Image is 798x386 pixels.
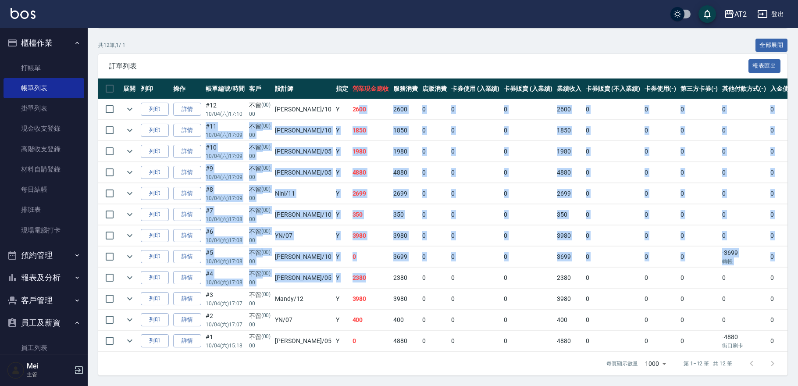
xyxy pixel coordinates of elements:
[249,131,271,139] p: 00
[249,194,271,202] p: 00
[27,362,71,371] h5: Mei
[123,334,136,347] button: expand row
[98,41,125,49] p: 共 12 筆, 1 / 1
[203,141,247,162] td: #10
[642,141,678,162] td: 0
[502,225,555,246] td: 0
[206,257,245,265] p: 10/04 (六) 17:08
[642,79,678,99] th: 卡券使用(-)
[334,289,350,309] td: Y
[720,310,768,330] td: 0
[391,162,420,183] td: 4880
[642,162,678,183] td: 0
[720,141,768,162] td: 0
[273,79,333,99] th: 設計師
[261,290,271,300] p: (00)
[642,225,678,246] td: 0
[502,99,555,120] td: 0
[350,141,392,162] td: 1980
[584,331,642,351] td: 0
[261,269,271,279] p: (00)
[261,101,271,110] p: (00)
[4,266,84,289] button: 報表及分析
[206,131,245,139] p: 10/04 (六) 17:09
[141,166,169,179] button: 列印
[109,62,748,71] span: 訂單列表
[123,250,136,263] button: expand row
[273,331,333,351] td: [PERSON_NAME] /05
[449,141,502,162] td: 0
[584,183,642,204] td: 0
[249,342,271,350] p: 00
[449,225,502,246] td: 0
[4,220,84,240] a: 現場電腦打卡
[350,289,392,309] td: 3980
[642,247,678,267] td: 0
[754,6,787,22] button: 登出
[748,59,781,73] button: 報表匯出
[4,58,84,78] a: 打帳單
[555,99,584,120] td: 2600
[420,247,449,267] td: 0
[449,247,502,267] td: 0
[273,141,333,162] td: [PERSON_NAME] /05
[391,289,420,309] td: 3980
[584,79,642,99] th: 卡券販賣 (不入業績)
[123,292,136,305] button: expand row
[350,183,392,204] td: 2699
[261,143,271,152] p: (00)
[391,79,420,99] th: 服務消費
[502,247,555,267] td: 0
[203,204,247,225] td: #7
[555,162,584,183] td: 4880
[173,229,201,243] a: 詳情
[249,122,271,131] div: 不留
[502,141,555,162] td: 0
[449,183,502,204] td: 0
[391,268,420,288] td: 2380
[584,225,642,246] td: 0
[249,110,271,118] p: 00
[642,268,678,288] td: 0
[678,141,720,162] td: 0
[203,310,247,330] td: #2
[203,79,247,99] th: 帳單編號/時間
[261,185,271,194] p: (00)
[123,271,136,284] button: expand row
[206,342,245,350] p: 10/04 (六) 15:18
[4,289,84,312] button: 客戶管理
[206,321,245,329] p: 10/04 (六) 17:07
[123,166,136,179] button: expand row
[123,124,136,137] button: expand row
[273,268,333,288] td: [PERSON_NAME] /05
[261,227,271,236] p: (00)
[720,247,768,267] td: -3699
[555,247,584,267] td: 3699
[449,162,502,183] td: 0
[141,103,169,116] button: 列印
[249,185,271,194] div: 不留
[173,250,201,264] a: 詳情
[171,79,203,99] th: 操作
[334,79,350,99] th: 指定
[273,310,333,330] td: YN /07
[420,120,449,141] td: 0
[173,166,201,179] a: 詳情
[334,204,350,225] td: Y
[249,143,271,152] div: 不留
[449,79,502,99] th: 卡券使用 (入業績)
[720,204,768,225] td: 0
[173,187,201,200] a: 詳情
[449,268,502,288] td: 0
[642,204,678,225] td: 0
[334,183,350,204] td: Y
[350,268,392,288] td: 2380
[420,162,449,183] td: 0
[642,289,678,309] td: 0
[584,120,642,141] td: 0
[391,247,420,267] td: 3699
[206,173,245,181] p: 10/04 (六) 17:09
[261,248,271,257] p: (00)
[249,101,271,110] div: 不留
[502,79,555,99] th: 卡券販賣 (入業績)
